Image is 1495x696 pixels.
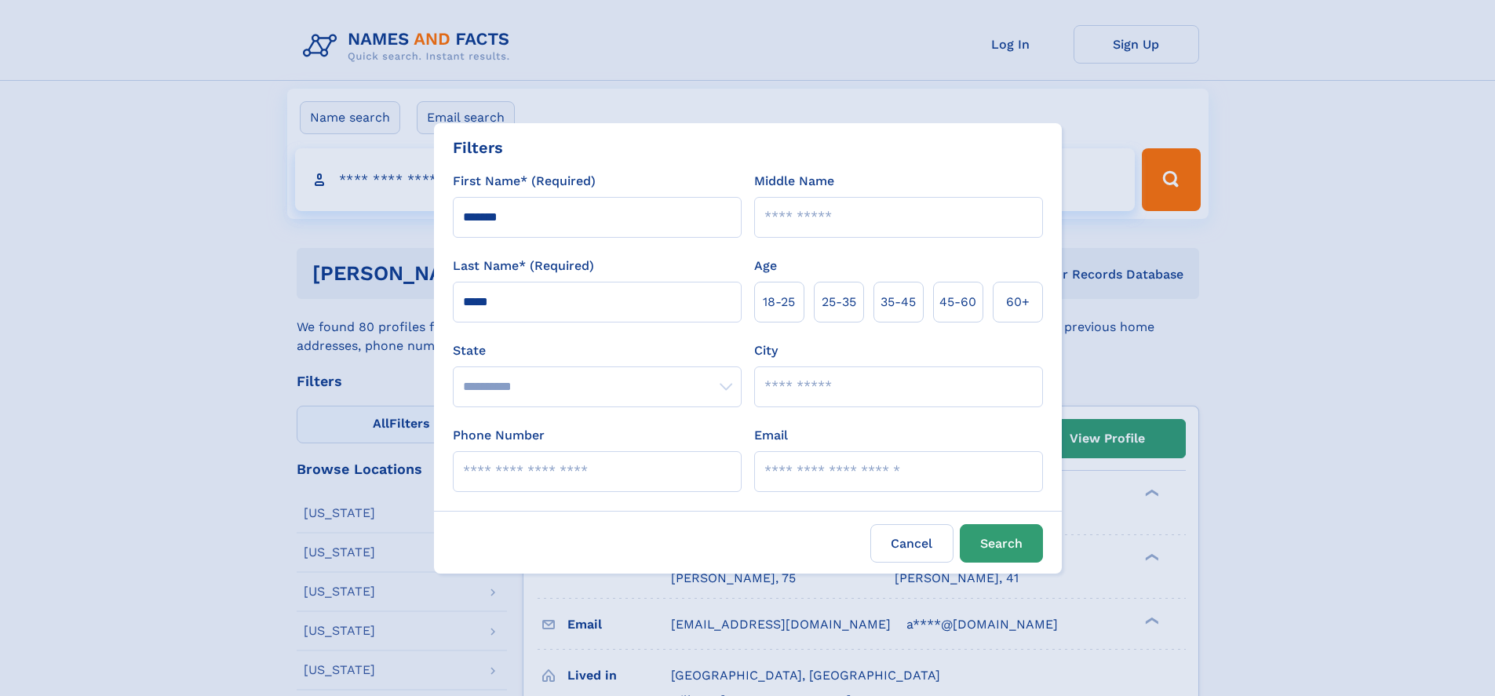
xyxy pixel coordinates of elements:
label: Middle Name [754,172,834,191]
label: Phone Number [453,426,545,445]
label: City [754,341,778,360]
button: Search [960,524,1043,563]
label: Age [754,257,777,275]
label: Cancel [870,524,954,563]
span: 25‑35 [822,293,856,312]
span: 18‑25 [763,293,795,312]
span: 35‑45 [881,293,916,312]
label: Last Name* (Required) [453,257,594,275]
span: 60+ [1006,293,1030,312]
span: 45‑60 [939,293,976,312]
label: State [453,341,742,360]
label: First Name* (Required) [453,172,596,191]
div: Filters [453,136,503,159]
label: Email [754,426,788,445]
